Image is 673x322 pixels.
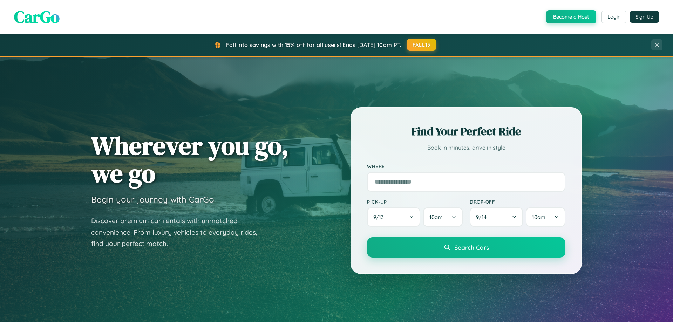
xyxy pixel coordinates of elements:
[367,199,463,205] label: Pick-up
[470,199,565,205] label: Drop-off
[367,163,565,169] label: Where
[526,207,565,227] button: 10am
[601,11,626,23] button: Login
[532,214,545,220] span: 10am
[454,244,489,251] span: Search Cars
[91,132,289,187] h1: Wherever you go, we go
[373,214,387,220] span: 9 / 13
[476,214,490,220] span: 9 / 14
[367,124,565,139] h2: Find Your Perfect Ride
[630,11,659,23] button: Sign Up
[367,237,565,258] button: Search Cars
[226,41,402,48] span: Fall into savings with 15% off for all users! Ends [DATE] 10am PT.
[429,214,443,220] span: 10am
[91,215,266,249] p: Discover premium car rentals with unmatched convenience. From luxury vehicles to everyday rides, ...
[367,207,420,227] button: 9/13
[91,194,214,205] h3: Begin your journey with CarGo
[407,39,436,51] button: FALL15
[470,207,523,227] button: 9/14
[546,10,596,23] button: Become a Host
[367,143,565,153] p: Book in minutes, drive in style
[14,5,60,28] span: CarGo
[423,207,463,227] button: 10am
